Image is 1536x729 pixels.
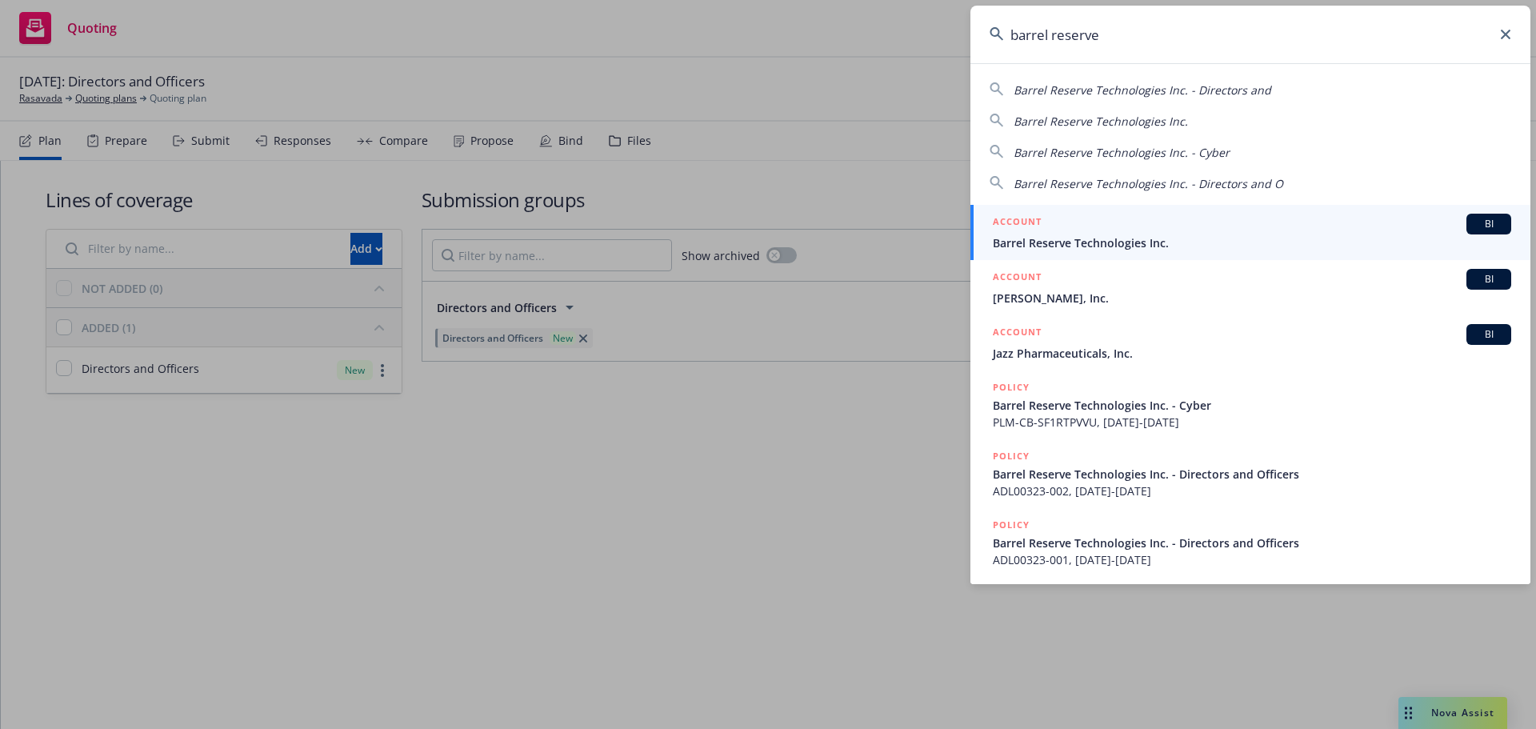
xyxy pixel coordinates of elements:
span: BI [1473,217,1505,231]
span: ADL00323-002, [DATE]-[DATE] [993,483,1511,499]
span: ADL00323-001, [DATE]-[DATE] [993,551,1511,568]
span: Barrel Reserve Technologies Inc. - Cyber [993,397,1511,414]
h5: ACCOUNT [993,269,1042,288]
a: ACCOUNTBI[PERSON_NAME], Inc. [970,260,1530,315]
span: Barrel Reserve Technologies Inc. - Directors and Officers [993,535,1511,551]
span: BI [1473,327,1505,342]
span: Jazz Pharmaceuticals, Inc. [993,345,1511,362]
input: Search... [970,6,1530,63]
span: Barrel Reserve Technologies Inc. [993,234,1511,251]
span: Barrel Reserve Technologies Inc. - Cyber [1014,145,1230,160]
a: POLICYBarrel Reserve Technologies Inc. - Directors and OfficersADL00323-001, [DATE]-[DATE] [970,508,1530,577]
span: Barrel Reserve Technologies Inc. - Directors and Officers [993,466,1511,483]
h5: ACCOUNT [993,324,1042,343]
span: Barrel Reserve Technologies Inc. - Directors and O [1014,176,1283,191]
a: POLICYBarrel Reserve Technologies Inc. - Directors and OfficersADL00323-002, [DATE]-[DATE] [970,439,1530,508]
span: Barrel Reserve Technologies Inc. - Directors and [1014,82,1271,98]
h5: POLICY [993,379,1030,395]
span: PLM-CB-SF1RTPVVU, [DATE]-[DATE] [993,414,1511,431]
span: [PERSON_NAME], Inc. [993,290,1511,306]
a: ACCOUNTBIJazz Pharmaceuticals, Inc. [970,315,1530,371]
span: Barrel Reserve Technologies Inc. [1014,114,1188,129]
h5: POLICY [993,517,1030,533]
a: ACCOUNTBIBarrel Reserve Technologies Inc. [970,205,1530,260]
h5: POLICY [993,448,1030,464]
h5: ACCOUNT [993,214,1042,233]
span: BI [1473,272,1505,286]
a: POLICYBarrel Reserve Technologies Inc. - CyberPLM-CB-SF1RTPVVU, [DATE]-[DATE] [970,371,1530,439]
